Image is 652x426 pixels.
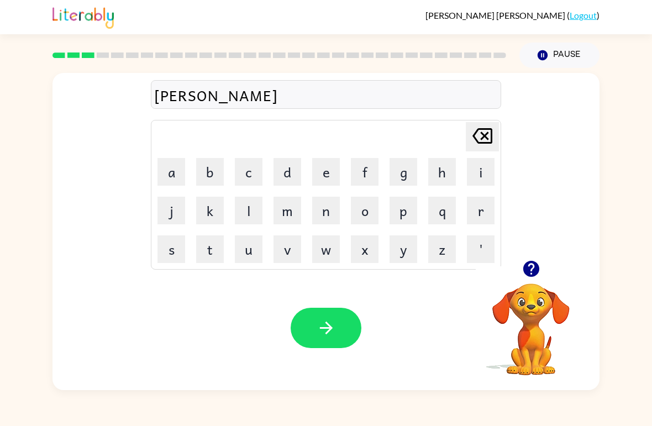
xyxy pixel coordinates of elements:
button: o [351,197,378,224]
button: f [351,158,378,186]
button: m [274,197,301,224]
button: b [196,158,224,186]
button: z [428,235,456,263]
div: [PERSON_NAME] [154,83,498,107]
button: e [312,158,340,186]
button: r [467,197,495,224]
video: Your browser must support playing .mp4 files to use Literably. Please try using another browser. [476,266,586,377]
button: l [235,197,262,224]
button: v [274,235,301,263]
button: u [235,235,262,263]
button: j [157,197,185,224]
span: [PERSON_NAME] [PERSON_NAME] [425,10,567,20]
button: p [390,197,417,224]
a: Logout [570,10,597,20]
img: Literably [52,4,114,29]
div: ( ) [425,10,600,20]
button: Pause [519,43,600,68]
button: s [157,235,185,263]
button: n [312,197,340,224]
button: k [196,197,224,224]
button: i [467,158,495,186]
button: x [351,235,378,263]
button: ' [467,235,495,263]
button: a [157,158,185,186]
button: d [274,158,301,186]
button: y [390,235,417,263]
button: w [312,235,340,263]
button: t [196,235,224,263]
button: c [235,158,262,186]
button: h [428,158,456,186]
button: q [428,197,456,224]
button: g [390,158,417,186]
